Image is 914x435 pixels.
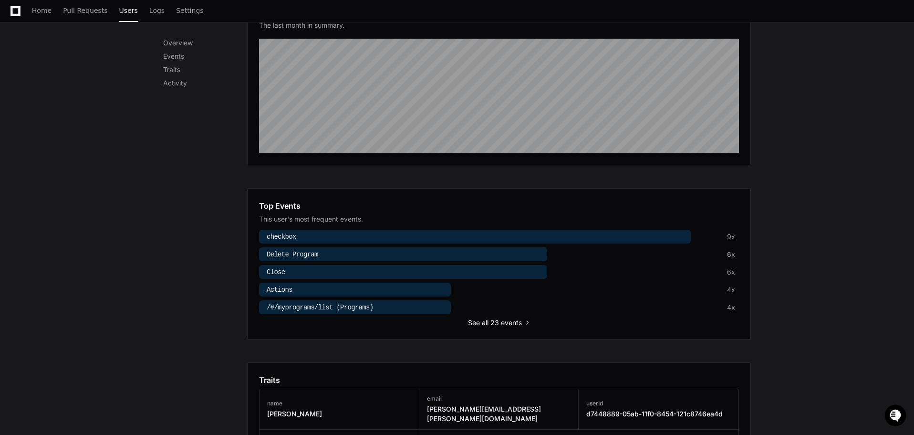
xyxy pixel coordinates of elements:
[162,74,174,85] button: Start new chat
[468,318,530,328] button: Seeall 23 events
[267,251,318,258] span: Delete Program
[259,200,301,212] h1: Top Events
[163,52,247,61] p: Events
[163,78,247,88] p: Activity
[267,286,292,294] span: Actions
[95,100,115,107] span: Pylon
[32,71,156,81] div: Start new chat
[427,395,571,403] h3: email
[586,409,723,419] h3: d7448889-05ab-11f0-8454-121c8746ea4d
[482,318,522,328] span: all 23 events
[267,268,285,276] span: Close
[727,250,735,259] div: 6x
[10,71,27,88] img: 1736555170064-99ba0984-63c1-480f-8ee9-699278ef63ed
[10,10,29,29] img: PlayerZero
[176,8,203,13] span: Settings
[727,285,735,295] div: 4x
[163,38,247,48] p: Overview
[149,8,165,13] span: Logs
[427,404,571,424] h3: [PERSON_NAME][EMAIL_ADDRESS][PERSON_NAME][DOMAIN_NAME]
[267,233,296,241] span: checkbox
[727,232,735,242] div: 9x
[883,403,909,429] iframe: Open customer support
[119,8,138,13] span: Users
[259,214,739,224] div: This user's most frequent events.
[267,304,373,311] span: /#/myprograms/list (Programs)
[259,9,739,36] app-pz-page-link-header: Overview
[10,38,174,53] div: Welcome
[67,100,115,107] a: Powered byPylon
[727,267,735,277] div: 6x
[468,318,480,328] span: See
[63,8,107,13] span: Pull Requests
[259,374,280,386] h1: Traits
[267,409,322,419] h3: [PERSON_NAME]
[259,374,739,386] app-pz-page-link-header: Traits
[586,400,723,407] h3: userId
[267,400,322,407] h3: name
[32,81,121,88] div: We're available if you need us!
[727,303,735,312] div: 4x
[163,65,247,74] p: Traits
[259,21,344,30] p: The last month in summary.
[32,8,52,13] span: Home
